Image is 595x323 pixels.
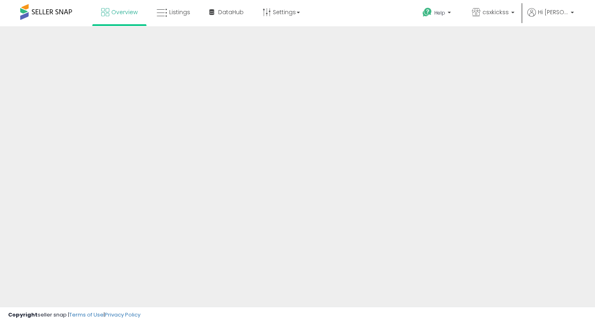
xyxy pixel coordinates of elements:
[69,311,104,319] a: Terms of Use
[422,7,432,17] i: Get Help
[169,8,190,16] span: Listings
[482,8,509,16] span: csxkickss
[434,9,445,16] span: Help
[538,8,568,16] span: Hi [PERSON_NAME]
[8,311,140,319] div: seller snap | |
[218,8,244,16] span: DataHub
[416,1,459,26] a: Help
[105,311,140,319] a: Privacy Policy
[111,8,138,16] span: Overview
[527,8,574,26] a: Hi [PERSON_NAME]
[8,311,38,319] strong: Copyright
